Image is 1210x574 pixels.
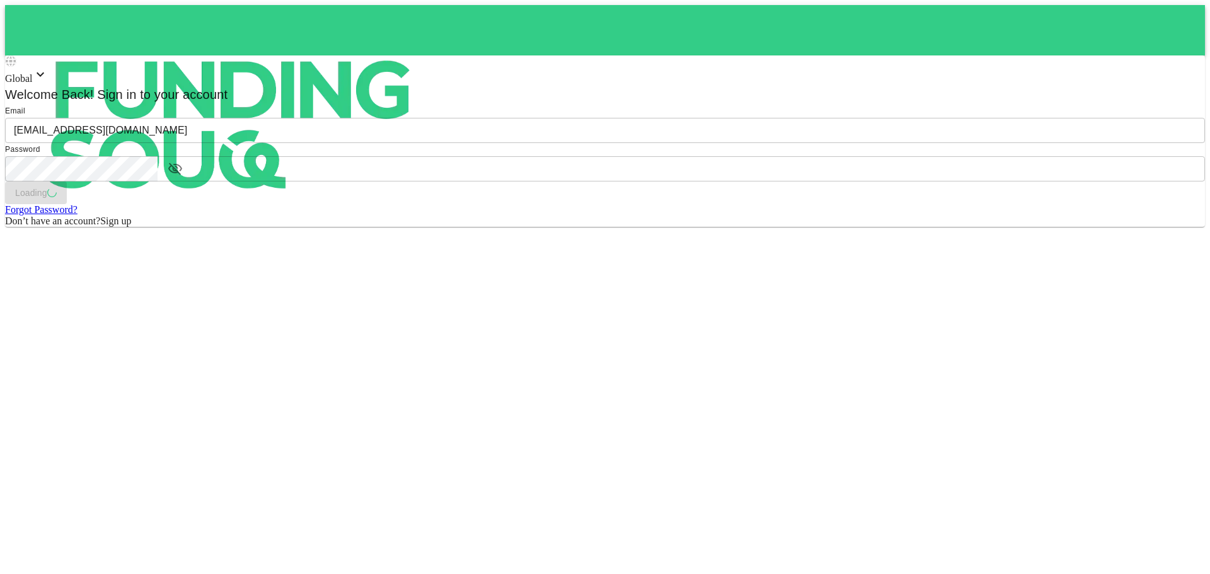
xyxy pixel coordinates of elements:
[5,118,1205,143] input: email
[5,156,158,181] input: password
[5,67,1205,84] div: Global
[5,215,100,226] span: Don’t have an account?
[5,5,1205,55] a: logo
[5,204,78,215] a: Forgot Password?
[5,88,94,101] span: Welcome Back!
[5,145,40,154] span: Password
[5,106,25,115] span: Email
[5,5,459,244] img: logo
[94,88,228,101] span: Sign in to your account
[100,215,131,226] span: Sign up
